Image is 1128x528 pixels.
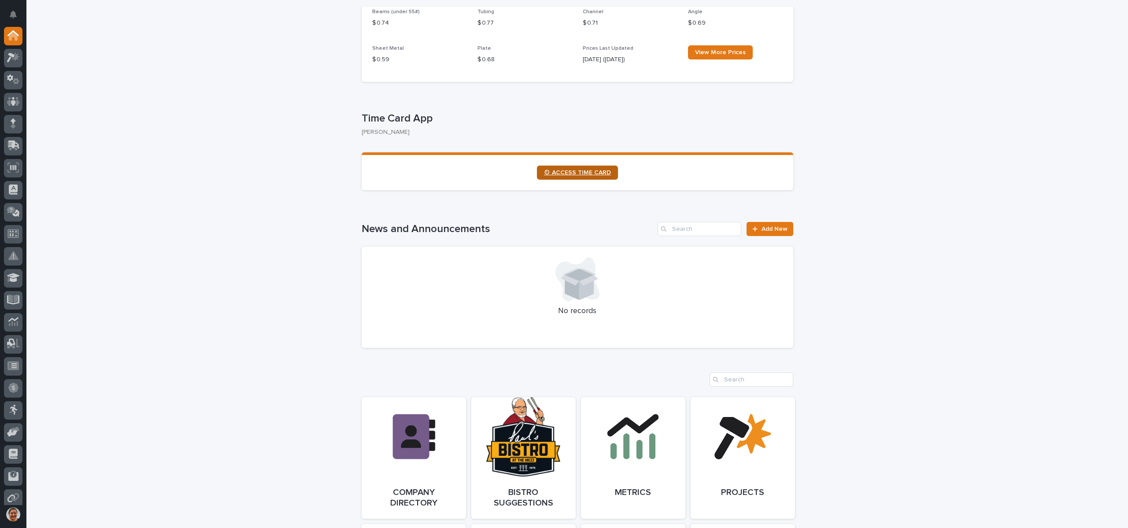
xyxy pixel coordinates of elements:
[477,46,491,51] span: Plate
[695,49,746,55] span: View More Prices
[372,9,420,15] span: Beams (under 55#)
[362,397,466,519] a: Company Directory
[372,55,467,64] p: $ 0.59
[11,11,22,25] div: Notifications
[4,505,22,524] button: users-avatar
[762,226,788,232] span: Add New
[362,223,655,236] h1: News and Announcements
[583,55,677,64] p: [DATE] ([DATE])
[747,222,793,236] a: Add New
[691,397,795,519] a: Projects
[362,112,790,125] p: Time Card App
[4,5,22,24] button: Notifications
[544,170,611,176] span: ⏲ ACCESS TIME CARD
[710,373,793,387] input: Search
[688,9,703,15] span: Angle
[583,9,603,15] span: Channel
[537,166,618,180] a: ⏲ ACCESS TIME CARD
[688,18,783,28] p: $ 0.69
[477,9,494,15] span: Tubing
[372,306,783,316] p: No records
[583,46,633,51] span: Prices Last Updated
[658,222,741,236] input: Search
[583,18,677,28] p: $ 0.71
[581,397,685,519] a: Metrics
[477,18,572,28] p: $ 0.77
[362,129,786,136] p: [PERSON_NAME]
[477,55,572,64] p: $ 0.68
[471,397,576,519] a: Bistro Suggestions
[372,46,404,51] span: Sheet Metal
[372,18,467,28] p: $ 0.74
[688,45,753,59] a: View More Prices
